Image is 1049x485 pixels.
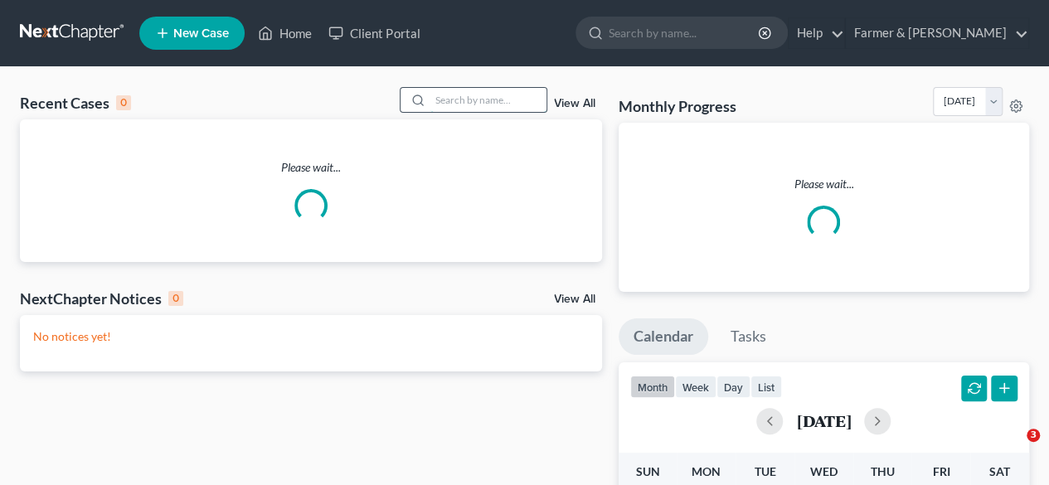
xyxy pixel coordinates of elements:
h2: [DATE] [796,412,851,429]
input: Search by name... [430,88,546,112]
p: Please wait... [632,176,1016,192]
a: View All [554,293,595,305]
div: 0 [116,95,131,110]
span: Tue [754,464,775,478]
p: Please wait... [20,159,602,176]
a: Client Portal [320,18,428,48]
a: Help [789,18,844,48]
a: View All [554,98,595,109]
div: 0 [168,291,183,306]
input: Search by name... [609,17,760,48]
a: Calendar [619,318,708,355]
span: 3 [1027,429,1040,442]
a: Home [250,18,320,48]
span: Thu [871,464,895,478]
span: Fri [932,464,949,478]
h3: Monthly Progress [619,96,736,116]
button: day [716,376,750,398]
div: Recent Cases [20,93,131,113]
iframe: Intercom live chat [993,429,1032,468]
span: Wed [810,464,838,478]
button: list [750,376,782,398]
span: Mon [692,464,721,478]
button: week [675,376,716,398]
span: New Case [173,27,229,40]
div: NextChapter Notices [20,289,183,308]
button: month [630,376,675,398]
span: Sun [635,464,659,478]
p: No notices yet! [33,328,589,345]
span: Sat [989,464,1010,478]
a: Farmer & [PERSON_NAME] [846,18,1028,48]
a: Tasks [716,318,781,355]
